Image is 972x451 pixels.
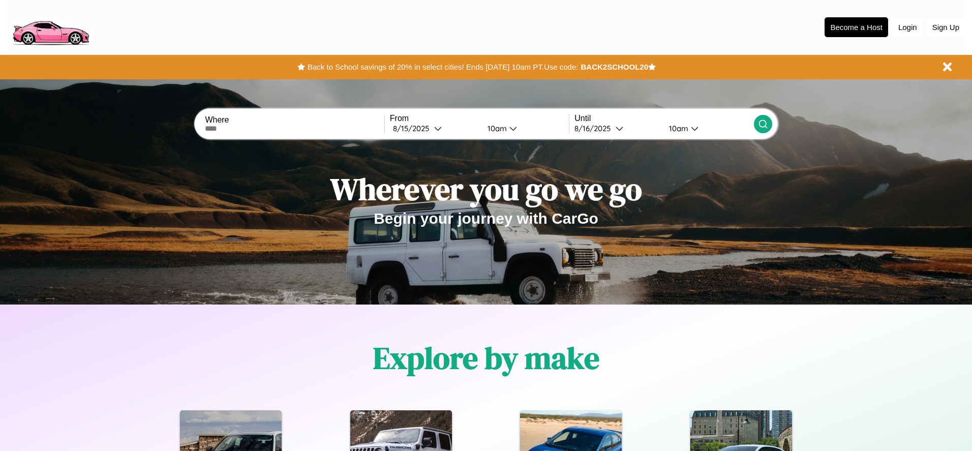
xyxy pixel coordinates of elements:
div: 8 / 15 / 2025 [393,124,434,133]
div: 8 / 16 / 2025 [574,124,616,133]
b: BACK2SCHOOL20 [581,63,648,71]
button: Back to School savings of 20% in select cities! Ends [DATE] 10am PT.Use code: [305,60,581,74]
button: 10am [479,123,569,134]
img: logo [8,5,94,48]
label: Until [574,114,753,123]
div: 10am [482,124,509,133]
label: From [390,114,569,123]
button: Become a Host [825,17,888,37]
button: 8/15/2025 [390,123,479,134]
div: 10am [664,124,691,133]
button: 10am [661,123,753,134]
button: Sign Up [927,18,964,37]
button: Login [893,18,922,37]
label: Where [205,115,384,125]
h1: Explore by make [373,337,599,379]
